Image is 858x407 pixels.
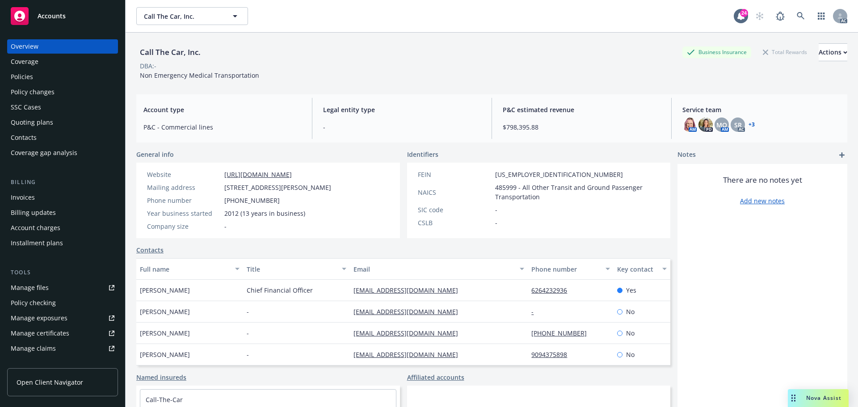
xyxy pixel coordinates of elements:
[7,70,118,84] a: Policies
[136,7,248,25] button: Call The Car, Inc.
[143,122,301,132] span: P&C - Commercial lines
[7,236,118,250] a: Installment plans
[734,120,742,130] span: SR
[682,117,697,132] img: photo
[247,350,249,359] span: -
[147,170,221,179] div: Website
[7,311,118,325] a: Manage exposures
[7,130,118,145] a: Contacts
[495,170,623,179] span: [US_EMPLOYER_IDENTIFICATION_NUMBER]
[11,39,38,54] div: Overview
[626,350,635,359] span: No
[7,39,118,54] a: Overview
[247,285,313,295] span: Chief Financial Officer
[7,341,118,356] a: Manage claims
[11,146,77,160] div: Coverage gap analysis
[7,146,118,160] a: Coverage gap analysis
[353,264,514,274] div: Email
[11,357,53,371] div: Manage BORs
[7,4,118,29] a: Accounts
[147,183,221,192] div: Mailing address
[677,150,696,160] span: Notes
[531,329,594,337] a: [PHONE_NUMBER]
[749,122,755,127] a: +3
[819,44,847,61] div: Actions
[247,307,249,316] span: -
[495,183,660,201] span: 485999 - All Other Transit and Ground Passenger Transportation
[812,7,830,25] a: Switch app
[614,258,670,280] button: Key contact
[136,373,186,382] a: Named insureds
[531,264,600,274] div: Phone number
[758,46,812,58] div: Total Rewards
[136,150,174,159] span: General info
[140,285,190,295] span: [PERSON_NAME]
[224,183,331,192] span: [STREET_ADDRESS][PERSON_NAME]
[17,378,83,387] span: Open Client Navigator
[7,55,118,69] a: Coverage
[407,150,438,159] span: Identifiers
[140,71,259,80] span: Non Emergency Medical Transportation
[7,221,118,235] a: Account charges
[771,7,789,25] a: Report a Bug
[806,394,841,402] span: Nova Assist
[146,395,183,404] a: Call-The-Car
[247,328,249,338] span: -
[7,85,118,99] a: Policy changes
[144,12,221,21] span: Call The Car, Inc.
[11,311,67,325] div: Manage exposures
[418,218,492,227] div: CSLB
[7,190,118,205] a: Invoices
[11,100,41,114] div: SSC Cases
[528,258,613,280] button: Phone number
[247,264,336,274] div: Title
[626,328,635,338] span: No
[11,236,63,250] div: Installment plans
[11,206,56,220] div: Billing updates
[7,100,118,114] a: SSC Cases
[531,286,574,294] a: 6264232936
[224,196,280,205] span: [PHONE_NUMBER]
[682,46,751,58] div: Business Insurance
[7,206,118,220] a: Billing updates
[353,350,465,359] a: [EMAIL_ADDRESS][DOMAIN_NAME]
[224,222,227,231] span: -
[136,258,243,280] button: Full name
[353,329,465,337] a: [EMAIL_ADDRESS][DOMAIN_NAME]
[503,105,660,114] span: P&C estimated revenue
[617,264,657,274] div: Key contact
[682,105,840,114] span: Service team
[140,328,190,338] span: [PERSON_NAME]
[140,264,230,274] div: Full name
[819,43,847,61] button: Actions
[7,326,118,340] a: Manage certificates
[11,70,33,84] div: Policies
[626,285,636,295] span: Yes
[7,268,118,277] div: Tools
[140,61,156,71] div: DBA: -
[38,13,66,20] span: Accounts
[11,115,53,130] div: Quoting plans
[140,350,190,359] span: [PERSON_NAME]
[418,170,492,179] div: FEIN
[418,205,492,214] div: SIC code
[11,85,55,99] div: Policy changes
[407,373,464,382] a: Affiliated accounts
[751,7,769,25] a: Start snowing
[788,389,799,407] div: Drag to move
[11,296,56,310] div: Policy checking
[136,245,164,255] a: Contacts
[418,188,492,197] div: NAICS
[353,307,465,316] a: [EMAIL_ADDRESS][DOMAIN_NAME]
[495,218,497,227] span: -
[531,350,574,359] a: 9094375898
[740,196,785,206] a: Add new notes
[11,221,60,235] div: Account charges
[140,307,190,316] span: [PERSON_NAME]
[7,357,118,371] a: Manage BORs
[7,296,118,310] a: Policy checking
[11,55,38,69] div: Coverage
[7,178,118,187] div: Billing
[723,175,802,185] span: There are no notes yet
